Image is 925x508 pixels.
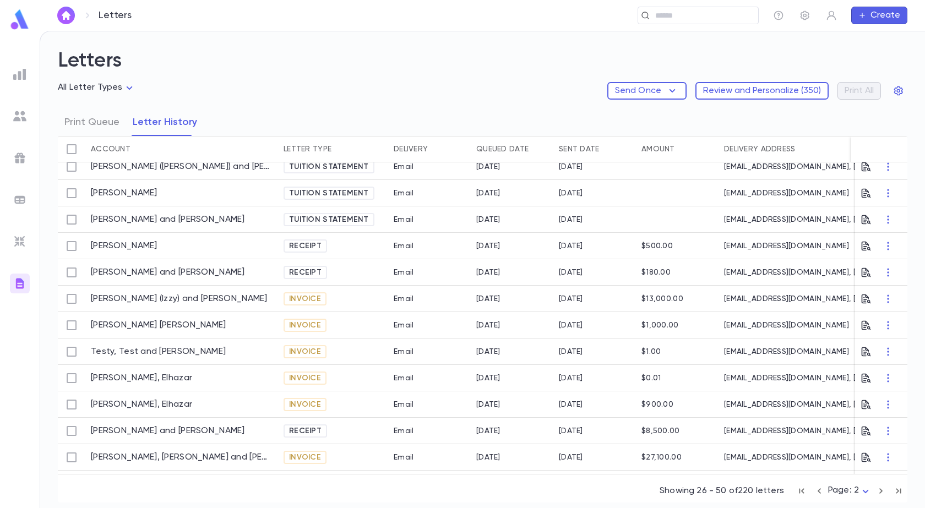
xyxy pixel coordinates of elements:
[13,193,26,206] img: batches_grey.339ca447c9d9533ef1741baa751efc33.svg
[559,321,583,330] div: 8/21/2025
[559,400,583,409] div: 8/19/2025
[641,374,661,383] div: $0.01
[394,400,413,409] div: Email
[394,268,413,277] div: Email
[91,320,226,331] a: [PERSON_NAME] [PERSON_NAME]
[861,264,872,281] button: Preview
[476,453,500,462] div: 8/19/2025
[91,267,245,278] a: [PERSON_NAME] and [PERSON_NAME]
[476,400,500,409] div: 8/19/2025
[641,294,683,303] div: $13,000.00
[559,242,583,250] div: 8/24/2025
[476,242,500,250] div: 8/24/2025
[91,452,273,463] a: [PERSON_NAME], [PERSON_NAME] and [PERSON_NAME]
[861,290,872,308] button: Preview
[476,162,500,171] div: 9/1/2025
[394,162,413,171] div: Email
[861,396,872,413] button: Preview
[719,471,911,497] div: [EMAIL_ADDRESS][DOMAIN_NAME]
[91,373,192,384] a: [PERSON_NAME], Elhazar
[285,268,326,277] span: Receipt
[59,11,73,20] img: home_white.a664292cf8c1dea59945f0da9f25487c.svg
[394,321,413,330] div: Email
[285,347,325,356] span: Invoice
[91,399,192,410] a: [PERSON_NAME], Elhazar
[91,293,268,304] a: [PERSON_NAME] (Izzy) and [PERSON_NAME]
[394,294,413,303] div: Email
[719,180,911,206] div: [EMAIL_ADDRESS][DOMAIN_NAME]
[476,321,500,330] div: 8/21/2025
[394,347,413,356] div: Email
[719,286,911,312] div: [EMAIL_ADDRESS][DOMAIN_NAME], [EMAIL_ADDRESS][DOMAIN_NAME], [PERSON_NAME][DOMAIN_NAME][EMAIL_ADDR...
[58,83,123,92] span: All Letter Types
[394,242,413,250] div: Email
[719,444,911,471] div: [EMAIL_ADDRESS][DOMAIN_NAME], [EMAIL_ADDRESS][DOMAIN_NAME], [EMAIL_ADDRESS][DOMAIN_NAME]
[719,418,911,444] div: [EMAIL_ADDRESS][DOMAIN_NAME], [EMAIL_ADDRESS][DOMAIN_NAME], [EMAIL_ADDRESS][DOMAIN_NAME]
[660,485,784,496] p: Showing 26 - 50 of 220 letters
[861,316,872,334] button: Preview
[719,391,911,418] div: [EMAIL_ADDRESS][DOMAIN_NAME], [EMAIL_ADDRESS][DOMAIN_NAME]
[285,453,325,462] span: Invoice
[861,369,872,387] button: Preview
[91,136,130,162] div: Account
[861,237,872,255] button: Preview
[476,136,529,162] div: Queued Date
[476,189,500,198] div: 9/1/2025
[388,136,471,162] div: Delivery
[285,189,373,198] span: Tuition Statement
[636,136,719,162] div: Amount
[828,482,872,499] div: Page: 2
[394,453,413,462] div: Email
[641,268,671,277] div: $180.00
[285,242,326,250] span: Receipt
[559,453,583,462] div: 8/19/2025
[559,268,583,277] div: 8/24/2025
[285,215,373,224] span: Tuition Statement
[13,277,26,290] img: letters_gradient.3eab1cb48f695cfc331407e3924562ea.svg
[285,374,325,383] span: Invoice
[559,374,583,383] div: 8/19/2025
[724,136,795,162] div: Delivery Address
[285,162,373,171] span: Tuition Statement
[284,136,331,162] div: Letter Type
[285,294,325,303] span: Invoice
[719,136,911,162] div: Delivery Address
[285,400,325,409] span: Invoice
[719,206,911,233] div: [EMAIL_ADDRESS][DOMAIN_NAME], [EMAIL_ADDRESS][DOMAIN_NAME]
[476,347,500,356] div: 8/20/2025
[641,400,673,409] div: $900.00
[695,82,829,100] button: Review and Personalize (350)
[559,189,583,198] div: 8/25/2025
[64,108,119,136] button: Print Queue
[641,453,682,462] div: $27,100.00
[58,49,907,82] h2: Letters
[476,268,500,277] div: 8/24/2025
[559,136,600,162] div: Sent Date
[719,312,911,338] div: [EMAIL_ADDRESS][DOMAIN_NAME]
[851,7,907,24] button: Create
[394,427,413,435] div: Email
[719,365,911,391] div: [EMAIL_ADDRESS][DOMAIN_NAME], [EMAIL_ADDRESS][DOMAIN_NAME]
[285,321,325,330] span: Invoice
[13,110,26,123] img: students_grey.60c7aba0da46da39d6d829b817ac14fc.svg
[641,136,675,162] div: Amount
[394,215,413,224] div: Email
[719,154,911,180] div: [EMAIL_ADDRESS][DOMAIN_NAME], [EMAIL_ADDRESS][DOMAIN_NAME], [EMAIL_ADDRESS][DOMAIN_NAME]
[559,162,583,171] div: 8/25/2025
[91,346,226,357] a: Testy, Test and [PERSON_NAME]
[559,215,583,224] div: 8/25/2025
[559,347,583,356] div: 8/20/2025
[719,259,911,286] div: [EMAIL_ADDRESS][DOMAIN_NAME], [EMAIL_ADDRESS][DOMAIN_NAME]
[861,422,872,440] button: Preview
[476,374,500,383] div: 8/19/2025
[607,82,687,100] button: Send Once
[861,158,872,176] button: Preview
[133,108,197,136] button: Letter History
[91,161,273,172] a: [PERSON_NAME] ([PERSON_NAME]) and [PERSON_NAME]
[476,427,500,435] div: 8/19/2025
[641,321,679,330] div: $1,000.00
[394,189,413,198] div: Email
[394,374,413,383] div: Email
[471,136,553,162] div: Queued Date
[861,211,872,228] button: Preview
